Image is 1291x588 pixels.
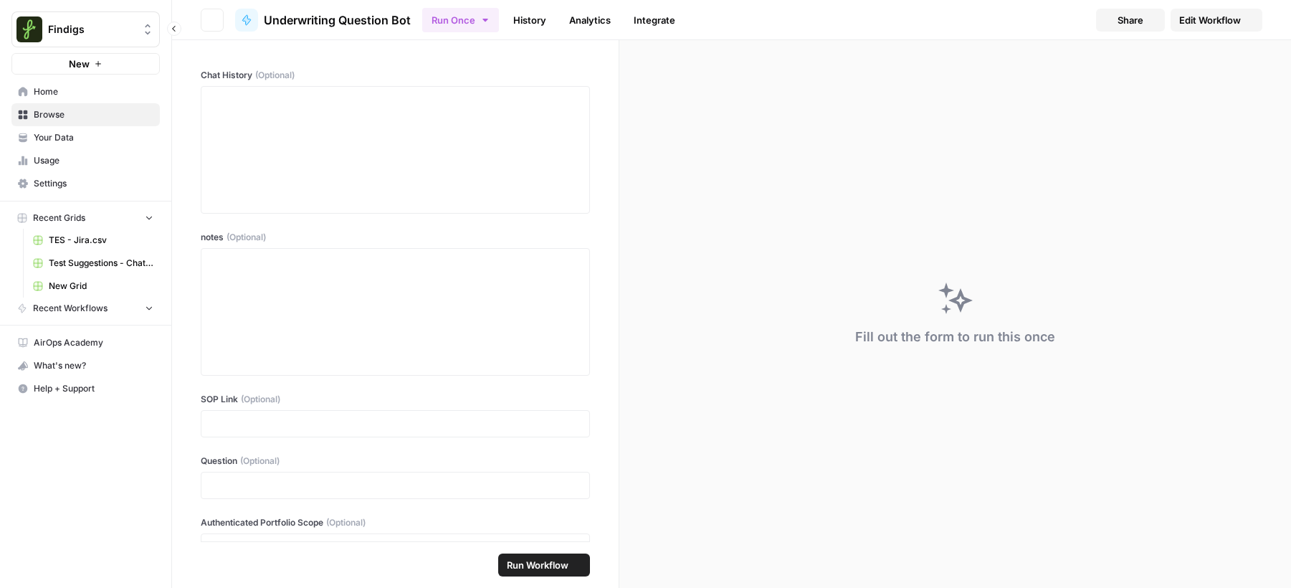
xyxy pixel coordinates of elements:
[11,126,160,149] a: Your Data
[11,172,160,195] a: Settings
[1171,9,1262,32] a: Edit Workflow
[264,11,411,29] span: Underwriting Question Bot
[34,336,153,349] span: AirOps Academy
[27,252,160,275] a: Test Suggestions - Chat Bots - Test Script (1).csv
[34,382,153,395] span: Help + Support
[507,558,568,572] span: Run Workflow
[201,393,590,406] label: SOP Link
[11,331,160,354] a: AirOps Academy
[11,103,160,126] a: Browse
[69,57,90,71] span: New
[1118,13,1143,27] span: Share
[16,16,42,42] img: Findigs Logo
[505,9,555,32] a: History
[326,516,366,529] span: (Optional)
[34,177,153,190] span: Settings
[201,69,590,82] label: Chat History
[33,212,85,224] span: Recent Grids
[12,355,159,376] div: What's new?
[11,377,160,400] button: Help + Support
[422,8,499,32] button: Run Once
[49,257,153,270] span: Test Suggestions - Chat Bots - Test Script (1).csv
[11,298,160,319] button: Recent Workflows
[33,302,108,315] span: Recent Workflows
[201,455,590,468] label: Question
[201,231,590,244] label: notes
[201,516,590,529] label: Authenticated Portfolio Scope
[27,229,160,252] a: TES - Jira.csv
[34,85,153,98] span: Home
[240,455,280,468] span: (Optional)
[561,9,619,32] a: Analytics
[1179,13,1241,27] span: Edit Workflow
[48,22,135,37] span: Findigs
[855,327,1055,347] div: Fill out the form to run this once
[34,108,153,121] span: Browse
[625,9,684,32] a: Integrate
[498,554,590,577] button: Run Workflow
[49,234,153,247] span: TES - Jira.csv
[34,131,153,144] span: Your Data
[1096,9,1165,32] button: Share
[11,80,160,103] a: Home
[11,354,160,377] button: What's new?
[227,231,266,244] span: (Optional)
[241,393,280,406] span: (Optional)
[34,154,153,167] span: Usage
[27,275,160,298] a: New Grid
[49,280,153,293] span: New Grid
[11,207,160,229] button: Recent Grids
[255,69,295,82] span: (Optional)
[11,149,160,172] a: Usage
[11,53,160,75] button: New
[235,9,411,32] a: Underwriting Question Bot
[11,11,160,47] button: Workspace: Findigs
